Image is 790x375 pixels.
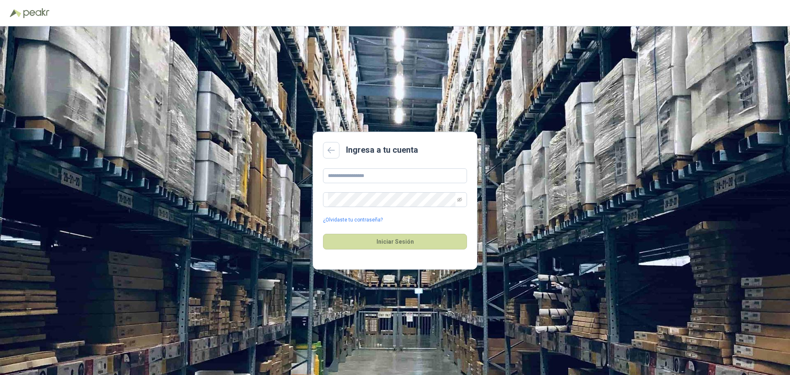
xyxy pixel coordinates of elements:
h2: Ingresa a tu cuenta [346,144,418,156]
button: Iniciar Sesión [323,234,467,249]
a: ¿Olvidaste tu contraseña? [323,216,383,224]
img: Logo [10,9,21,17]
span: eye-invisible [457,197,462,202]
img: Peakr [23,8,49,18]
